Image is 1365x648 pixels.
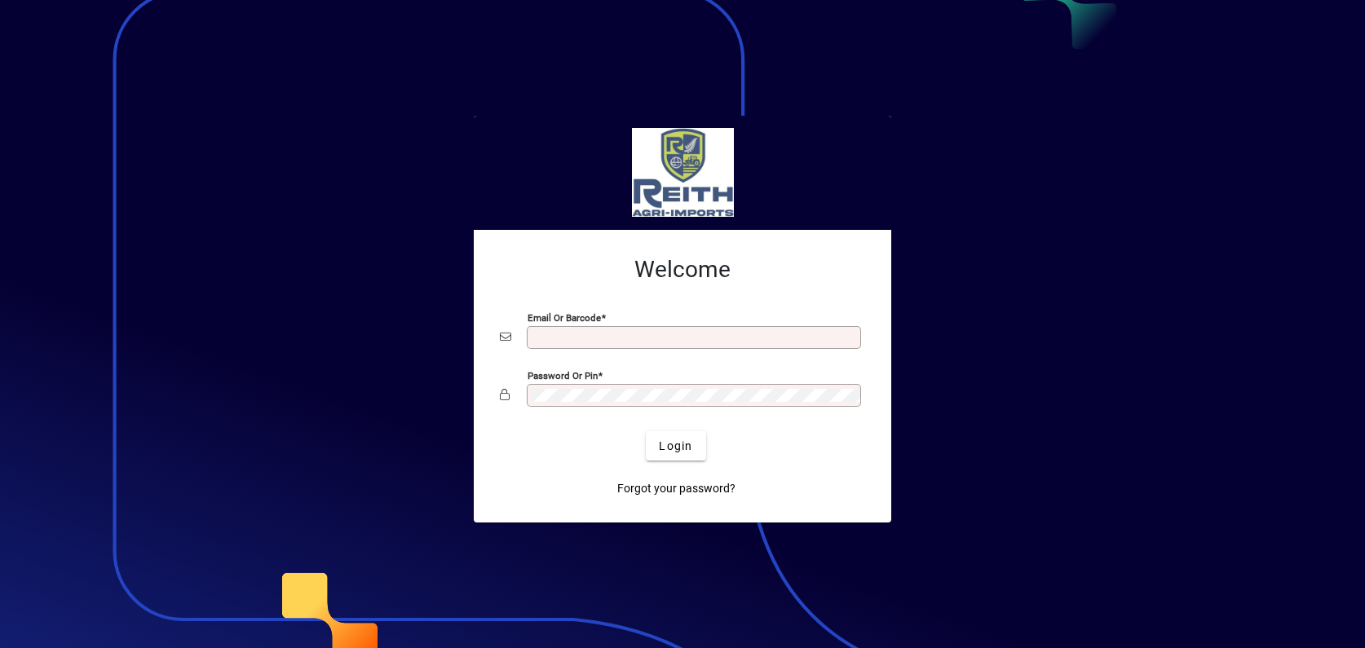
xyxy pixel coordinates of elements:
mat-label: Email or Barcode [528,312,601,324]
button: Login [646,431,705,461]
a: Forgot your password? [611,474,742,503]
span: Login [659,438,692,455]
mat-label: Password or Pin [528,370,598,381]
h2: Welcome [500,256,865,284]
span: Forgot your password? [617,480,736,497]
